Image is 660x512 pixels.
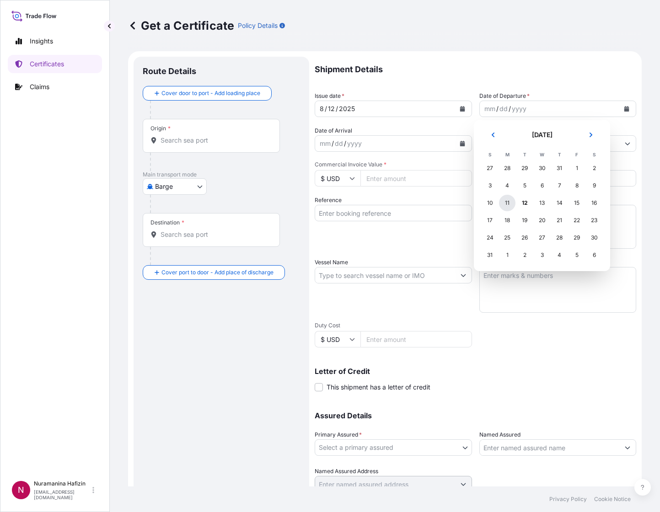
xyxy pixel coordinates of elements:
[482,195,498,211] div: Sunday, August 10, 2025
[585,149,603,160] th: S
[569,195,585,211] div: Friday, August 15, 2025
[534,177,550,194] div: Wednesday, August 6, 2025
[499,149,516,160] th: M
[569,160,585,176] div: Friday, August 1, 2025
[551,212,568,229] div: Thursday, August 21, 2025
[499,160,515,176] div: Monday, July 28, 2025
[534,247,550,263] div: Wednesday, September 3, 2025
[551,247,568,263] div: Thursday, September 4, 2025
[551,177,568,194] div: Thursday, August 7, 2025
[509,130,575,139] h2: [DATE]
[534,229,550,246] div: Wednesday, August 27, 2025
[238,21,278,30] p: Policy Details
[586,160,602,176] div: Saturday, August 2, 2025
[586,229,602,246] div: Saturday, August 30, 2025
[569,212,585,229] div: Friday, August 22, 2025
[534,160,550,176] div: Wednesday, July 30, 2025
[516,247,533,263] div: Tuesday, September 2, 2025
[516,195,533,211] div: Today, Tuesday, August 12, 2025
[569,229,585,246] div: Friday, August 29, 2025
[499,229,515,246] div: Monday, August 25, 2025
[482,229,498,246] div: Sunday, August 24, 2025
[516,229,533,246] div: Tuesday, August 26, 2025
[481,149,603,264] table: August 2025
[482,160,498,176] div: Sunday, July 27, 2025
[516,149,533,160] th: T
[569,247,585,263] div: Friday, September 5, 2025
[581,128,601,142] button: Next
[568,149,585,160] th: F
[534,195,550,211] div: Wednesday, August 13, 2025
[481,128,603,264] div: August 2025
[481,149,499,160] th: S
[499,212,515,229] div: Monday, August 18, 2025
[586,212,602,229] div: Saturday, August 23, 2025
[516,212,533,229] div: Tuesday, August 19, 2025
[499,247,515,263] div: Monday, September 1, 2025
[551,160,568,176] div: Thursday, July 31, 2025
[516,177,533,194] div: Tuesday, August 5, 2025
[551,229,568,246] div: Thursday, August 28, 2025
[586,247,602,263] div: Saturday, September 6, 2025
[474,120,610,271] section: Calendar
[499,177,515,194] div: Monday, August 4, 2025
[482,247,498,263] div: Sunday, August 31, 2025
[499,195,515,211] div: Monday, August 11, 2025
[569,177,585,194] div: Friday, August 8, 2025
[483,128,503,142] button: Previous
[128,18,234,33] p: Get a Certificate
[586,195,602,211] div: Saturday, August 16, 2025
[482,212,498,229] div: Sunday, August 17, 2025
[551,195,568,211] div: Thursday, August 14, 2025
[533,149,551,160] th: W
[516,160,533,176] div: Tuesday, July 29, 2025
[482,177,498,194] div: Sunday, August 3, 2025
[586,177,602,194] div: Saturday, August 9, 2025
[551,149,568,160] th: T
[534,212,550,229] div: Wednesday, August 20, 2025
